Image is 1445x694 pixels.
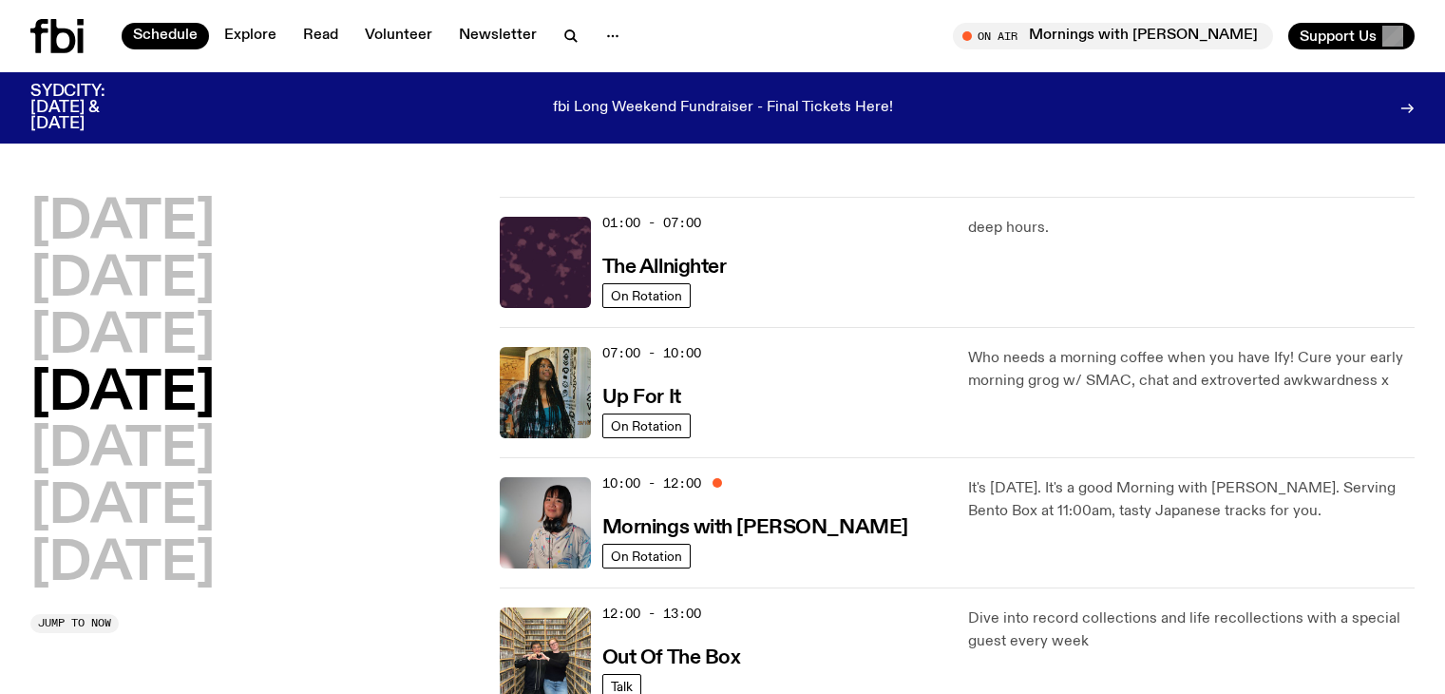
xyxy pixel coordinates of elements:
[611,289,682,303] span: On Rotation
[30,481,215,534] button: [DATE]
[611,549,682,564] span: On Rotation
[602,388,681,408] h3: Up For It
[500,347,591,438] img: Ify - a Brown Skin girl with black braided twists, looking up to the side with her tongue stickin...
[602,283,691,308] a: On Rotation
[968,347,1415,393] p: Who needs a morning coffee when you have Ify! Cure your early morning grog w/ SMAC, chat and extr...
[553,100,893,117] p: fbi Long Weekend Fundraiser - Final Tickets Here!
[30,197,215,250] button: [DATE]
[602,518,908,538] h3: Mornings with [PERSON_NAME]
[30,84,152,132] h3: SYDCITY: [DATE] & [DATE]
[602,514,908,538] a: Mornings with [PERSON_NAME]
[602,605,701,623] span: 12:00 - 13:00
[602,648,741,668] h3: Out Of The Box
[953,23,1273,49] button: On AirMornings with [PERSON_NAME]
[447,23,548,49] a: Newsletter
[968,607,1415,653] p: Dive into record collections and life recollections with a special guest every week
[122,23,209,49] a: Schedule
[30,311,215,364] button: [DATE]
[602,645,741,668] a: Out Of The Box
[38,618,111,628] span: Jump to now
[30,254,215,307] button: [DATE]
[602,384,681,408] a: Up For It
[292,23,350,49] a: Read
[611,419,682,434] span: On Rotation
[1300,28,1377,45] span: Support Us
[602,414,691,438] a: On Rotation
[353,23,444,49] a: Volunteer
[968,477,1415,523] p: It's [DATE]. It's a good Morning with [PERSON_NAME]. Serving Bento Box at 11:00am, tasty Japanese...
[602,254,727,278] a: The Allnighter
[30,424,215,477] button: [DATE]
[602,214,701,232] span: 01:00 - 07:00
[602,474,701,492] span: 10:00 - 12:00
[602,544,691,569] a: On Rotation
[500,477,591,569] img: Kana Frazer is smiling at the camera with her head tilted slightly to her left. She wears big bla...
[30,368,215,421] button: [DATE]
[602,344,701,362] span: 07:00 - 10:00
[968,217,1415,240] p: deep hours.
[602,258,727,278] h3: The Allnighter
[1288,23,1415,49] button: Support Us
[30,538,215,591] button: [DATE]
[611,680,633,694] span: Talk
[30,614,119,633] button: Jump to now
[213,23,288,49] a: Explore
